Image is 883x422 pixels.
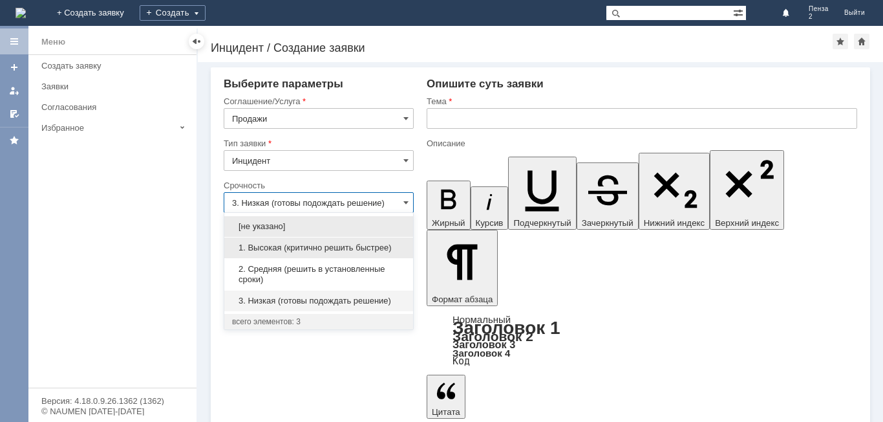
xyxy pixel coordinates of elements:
[41,61,189,71] div: Создать заявку
[41,82,189,91] div: Заявки
[224,97,411,105] div: Соглашение/Услуга
[471,186,509,230] button: Курсив
[16,8,26,18] img: logo
[4,104,25,124] a: Мои согласования
[41,102,189,112] div: Согласования
[41,34,65,50] div: Меню
[427,97,855,105] div: Тема
[432,407,460,417] span: Цитата
[452,339,515,350] a: Заголовок 3
[432,294,493,304] span: Формат абзаца
[833,34,848,49] div: Добавить в избранное
[427,181,471,230] button: Жирный
[427,315,857,366] div: Формат абзаца
[452,314,511,325] a: Нормальный
[232,316,405,327] div: всего элементов: 3
[452,329,533,344] a: Заголовок 2
[452,355,470,367] a: Код
[224,181,411,190] div: Срочность
[427,78,544,90] span: Опишите суть заявки
[189,34,204,49] div: Скрыть меню
[452,318,560,338] a: Заголовок 1
[232,296,405,306] span: 3. Низкая (готовы подождать решение)
[232,264,405,285] span: 2. Средняя (решить в установленные сроки)
[809,5,829,13] span: Пенза
[4,80,25,101] a: Мои заявки
[710,150,784,230] button: Верхний индекс
[36,76,194,96] a: Заявки
[16,8,26,18] a: Перейти на домашнюю страницу
[232,221,405,232] span: [не указано]
[644,218,705,228] span: Нижний индекс
[809,13,829,21] span: 2
[140,5,206,21] div: Создать
[224,139,411,148] div: Тип заявки
[432,218,465,228] span: Жирный
[854,34,869,49] div: Сделать домашней страницей
[36,97,194,117] a: Согласования
[508,157,576,230] button: Подчеркнутый
[427,230,498,306] button: Формат абзаца
[513,218,571,228] span: Подчеркнутый
[582,218,633,228] span: Зачеркнутый
[427,375,465,419] button: Цитата
[733,6,746,18] span: Расширенный поиск
[211,41,833,54] div: Инцидент / Создание заявки
[41,123,175,133] div: Избранное
[41,407,184,416] div: © NAUMEN [DATE]-[DATE]
[232,243,405,253] span: 1. Высокая (критично решить быстрее)
[715,218,779,228] span: Верхний индекс
[41,397,184,405] div: Версия: 4.18.0.9.26.1362 (1362)
[476,218,504,228] span: Курсив
[639,153,710,230] button: Нижний индекс
[577,162,639,230] button: Зачеркнутый
[36,56,194,76] a: Создать заявку
[427,139,855,148] div: Описание
[452,348,510,359] a: Заголовок 4
[4,57,25,78] a: Создать заявку
[224,78,343,90] span: Выберите параметры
